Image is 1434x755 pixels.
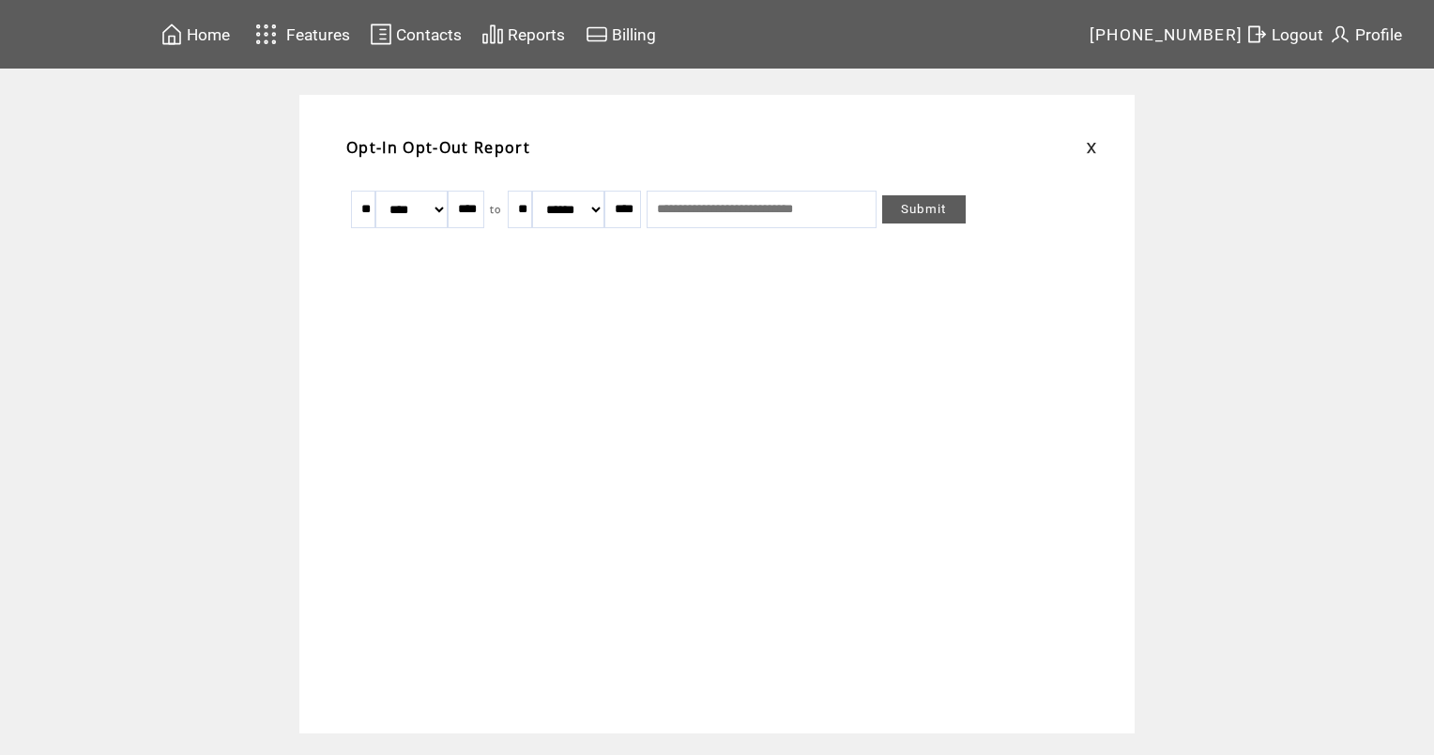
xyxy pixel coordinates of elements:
[247,16,353,53] a: Features
[1326,20,1405,49] a: Profile
[187,25,230,44] span: Home
[508,25,565,44] span: Reports
[479,20,568,49] a: Reports
[396,25,462,44] span: Contacts
[286,25,350,44] span: Features
[1329,23,1351,46] img: profile.svg
[1090,25,1243,44] span: [PHONE_NUMBER]
[490,203,502,216] span: to
[586,23,608,46] img: creidtcard.svg
[367,20,465,49] a: Contacts
[158,20,233,49] a: Home
[583,20,659,49] a: Billing
[612,25,656,44] span: Billing
[481,23,504,46] img: chart.svg
[160,23,183,46] img: home.svg
[1272,25,1323,44] span: Logout
[250,19,282,50] img: features.svg
[1355,25,1402,44] span: Profile
[1243,20,1326,49] a: Logout
[370,23,392,46] img: contacts.svg
[882,195,966,223] a: Submit
[346,137,530,158] span: Opt-In Opt-Out Report
[1245,23,1268,46] img: exit.svg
